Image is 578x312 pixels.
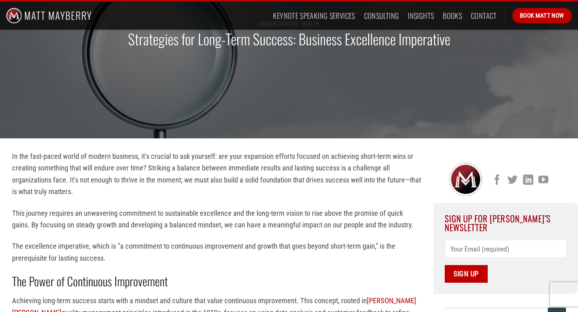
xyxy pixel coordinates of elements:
span: Book Matt Now [520,11,564,20]
a: Follow on YouTube [538,175,548,186]
a: Book Matt Now [512,8,572,23]
h1: Strategies for Long-Term Success: Business Excellence Imperative [128,30,450,49]
a: Contact [471,8,497,23]
p: In the fast-paced world of modern business, it’s crucial to ask yourself: are your expansion effo... [12,150,421,198]
span: Sign Up For [PERSON_NAME]’s Newsletter [445,212,551,233]
input: Your Email (required) [445,240,567,258]
input: Sign Up [445,265,488,283]
p: This journey requires an unwavering commitment to sustainable excellence and the long-term vision... [12,207,421,231]
a: Keynote Speaking Services [273,8,355,23]
p: The excellence imperative, which is “a commitment to continuous improvement and growth that goes ... [12,240,421,264]
a: Follow on LinkedIn [523,175,533,186]
strong: The Power of Continuous Improvement [12,272,168,290]
form: Contact form [445,240,567,283]
a: Follow on Twitter [507,175,517,186]
a: Books [443,8,462,23]
a: Follow on Facebook [492,175,502,186]
img: Matt Mayberry [6,2,92,30]
a: Consulting [364,8,399,23]
a: Insights [408,8,434,23]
